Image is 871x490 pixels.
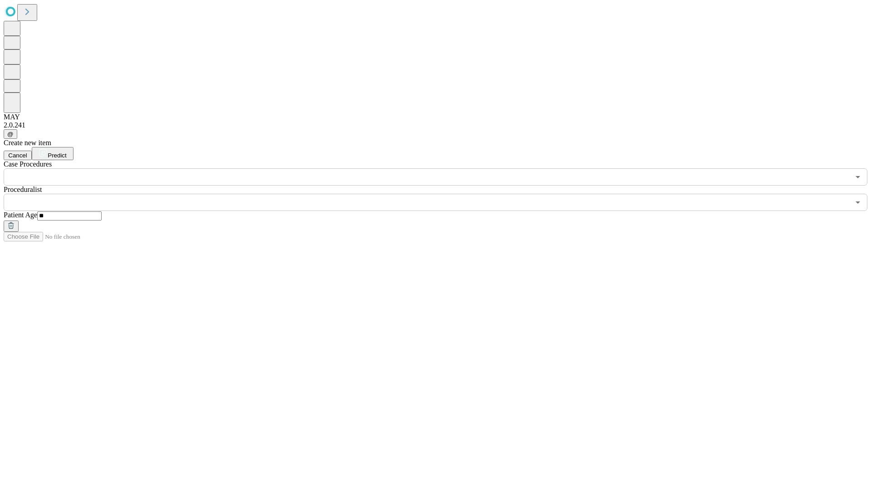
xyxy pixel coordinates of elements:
span: Cancel [8,152,27,159]
button: Open [851,196,864,209]
button: @ [4,129,17,139]
button: Cancel [4,151,32,160]
span: @ [7,131,14,137]
button: Open [851,171,864,183]
span: Create new item [4,139,51,147]
span: Predict [48,152,66,159]
button: Predict [32,147,73,160]
div: MAY [4,113,867,121]
div: 2.0.241 [4,121,867,129]
span: Patient Age [4,211,37,219]
span: Proceduralist [4,186,42,193]
span: Scheduled Procedure [4,160,52,168]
